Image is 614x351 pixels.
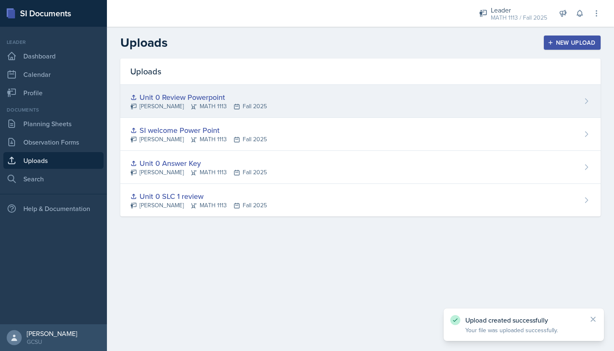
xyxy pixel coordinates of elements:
a: Unit 0 Review Powerpoint [PERSON_NAME]MATH 1113Fall 2025 [120,85,601,118]
div: [PERSON_NAME] MATH 1113 Fall 2025 [130,135,267,144]
div: [PERSON_NAME] MATH 1113 Fall 2025 [130,102,267,111]
div: New Upload [549,39,596,46]
div: Unit 0 Answer Key [130,158,267,169]
a: Uploads [3,152,104,169]
div: Documents [3,106,104,114]
a: Profile [3,84,104,101]
div: GCSU [27,338,77,346]
a: Search [3,170,104,187]
div: Unit 0 SLC 1 review [130,191,267,202]
div: Leader [3,38,104,46]
div: [PERSON_NAME] [27,329,77,338]
div: Help & Documentation [3,200,104,217]
div: Leader [491,5,547,15]
a: Unit 0 Answer Key [PERSON_NAME]MATH 1113Fall 2025 [120,151,601,184]
a: Dashboard [3,48,104,64]
a: Calendar [3,66,104,83]
div: SI welcome Power Point [130,125,267,136]
a: SI welcome Power Point [PERSON_NAME]MATH 1113Fall 2025 [120,118,601,151]
a: Unit 0 SLC 1 review [PERSON_NAME]MATH 1113Fall 2025 [120,184,601,216]
div: MATH 1113 / Fall 2025 [491,13,547,22]
button: New Upload [544,36,601,50]
a: Planning Sheets [3,115,104,132]
div: [PERSON_NAME] MATH 1113 Fall 2025 [130,168,267,177]
div: [PERSON_NAME] MATH 1113 Fall 2025 [130,201,267,210]
div: Unit 0 Review Powerpoint [130,92,267,103]
p: Your file was uploaded successfully. [465,326,582,334]
a: Observation Forms [3,134,104,150]
h2: Uploads [120,35,167,50]
div: Uploads [120,58,601,85]
p: Upload created successfully [465,316,582,324]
